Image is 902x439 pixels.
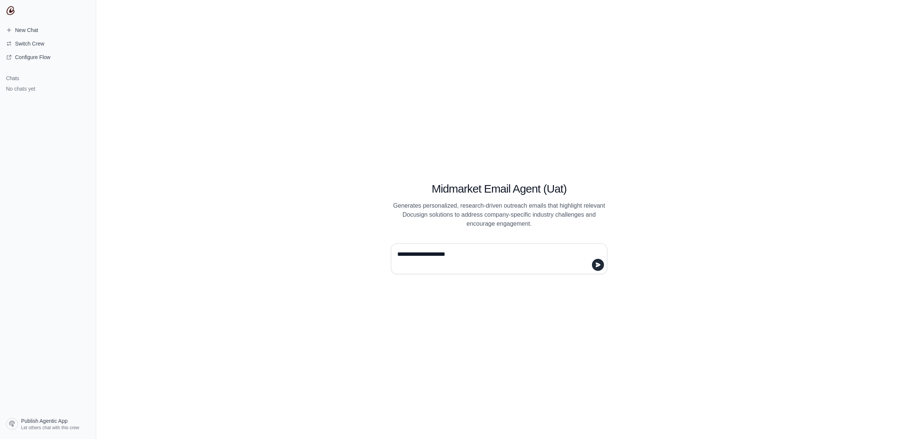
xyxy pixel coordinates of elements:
p: Generates personalized, research-driven outreach emails that highlight relevant Docusign solution... [391,201,607,228]
span: Let others chat with this crew [21,425,79,431]
a: New Chat [3,24,93,36]
img: CrewAI Logo [6,6,15,15]
a: Publish Agentic App Let others chat with this crew [3,415,93,433]
a: Configure Flow [3,51,93,63]
iframe: Chat Widget [864,403,902,439]
span: Switch Crew [15,40,44,47]
h1: Midmarket Email Agent (Uat) [391,182,607,196]
button: Switch Crew [3,38,93,50]
span: New Chat [15,26,38,34]
span: Configure Flow [15,53,50,61]
span: Publish Agentic App [21,417,68,425]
